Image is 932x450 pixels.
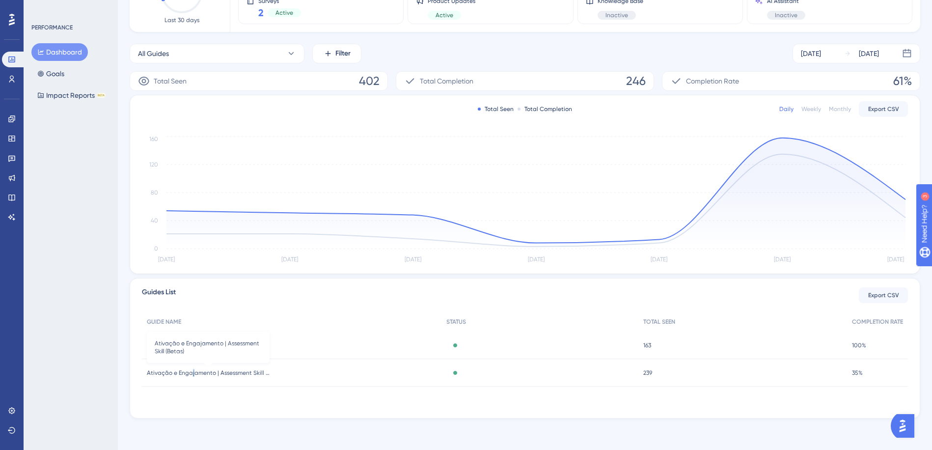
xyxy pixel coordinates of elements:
span: STATUS [446,318,466,326]
div: Daily [779,105,794,113]
button: Export CSV [859,101,908,117]
span: 246 [626,73,646,89]
div: [DATE] [801,48,821,59]
button: Export CSV [859,287,908,303]
span: Export CSV [868,291,899,299]
tspan: [DATE] [887,256,904,263]
span: Export CSV [868,105,899,113]
span: Completion Rate [686,75,739,87]
tspan: 0 [154,245,158,252]
span: Inactive [605,11,628,19]
div: Total Completion [518,105,572,113]
div: Monthly [829,105,851,113]
span: 61% [893,73,912,89]
button: Dashboard [31,43,88,61]
div: 3 [68,5,71,13]
tspan: 160 [149,136,158,142]
tspan: [DATE] [405,256,421,263]
span: Ativação e Engajamento | Assessment Skill (Betas) [155,339,262,355]
span: Active [275,9,293,17]
span: 35% [852,369,863,377]
tspan: [DATE] [158,256,175,263]
span: Filter [335,48,351,59]
button: All Guides [130,44,304,63]
span: Inactive [775,11,797,19]
span: TOTAL SEEN [643,318,675,326]
span: Need Help? [23,2,61,14]
span: GUIDE NAME [147,318,181,326]
span: Active [436,11,453,19]
span: Ativação e Engajamento | Assessment Skill (Betas) [147,369,270,377]
button: Goals [31,65,70,83]
div: PERFORMANCE [31,24,73,31]
div: BETA [97,93,106,98]
button: Filter [312,44,361,63]
tspan: [DATE] [281,256,298,263]
span: Guides List [142,286,176,304]
tspan: 80 [151,189,158,196]
tspan: [DATE] [774,256,791,263]
div: [DATE] [859,48,879,59]
span: 2 [258,6,264,20]
iframe: UserGuiding AI Assistant Launcher [891,411,920,441]
tspan: 120 [149,161,158,168]
span: COMPLETION RATE [852,318,903,326]
span: 100% [852,341,866,349]
tspan: [DATE] [528,256,545,263]
button: Impact ReportsBETA [31,86,111,104]
span: Last 30 days [164,16,199,24]
span: Total Completion [420,75,473,87]
span: 163 [643,341,651,349]
span: 402 [359,73,380,89]
span: 239 [643,369,652,377]
div: Total Seen [478,105,514,113]
span: All Guides [138,48,169,59]
tspan: [DATE] [651,256,667,263]
span: Total Seen [154,75,187,87]
tspan: 40 [151,217,158,224]
div: Weekly [801,105,821,113]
